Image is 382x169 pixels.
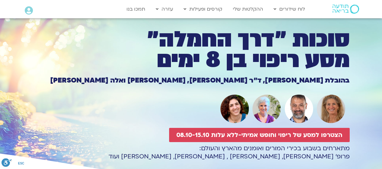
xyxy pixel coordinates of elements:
[181,3,225,15] a: קורסים ופעילות
[332,5,359,14] img: תודעה בריאה
[33,77,350,84] h1: בהובלת [PERSON_NAME], ד״ר [PERSON_NAME], [PERSON_NAME] ואלה [PERSON_NAME]
[169,128,350,142] a: הצטרפו למסע של ריפוי וחופש אמיתי-ללא עלות 08.10-15.10
[176,132,342,138] span: הצטרפו למסע של ריפוי וחופש אמיתי-ללא עלות 08.10-15.10
[230,3,266,15] a: ההקלטות שלי
[33,144,350,161] p: מתארחים בשבוע בכירי המורים ואומנים מהארץ והעולם: פרופ׳ [PERSON_NAME], [PERSON_NAME] , [PERSON_NAM...
[271,3,308,15] a: לוח שידורים
[124,3,148,15] a: תמכו בנו
[153,3,176,15] a: עזרה
[33,29,350,70] h1: סוכות ״דרך החמלה״ מסע ריפוי בן 8 ימים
